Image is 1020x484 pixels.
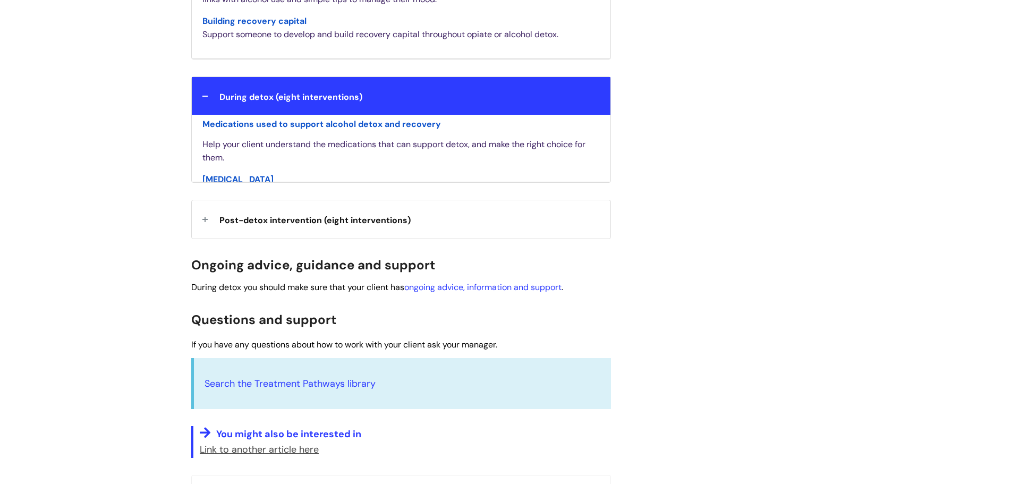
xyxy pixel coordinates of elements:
a: Medications used to support alcohol detox and recovery [202,117,441,130]
span: Support someone to develop and build recovery capital throughout opiate or alcohol detox. [202,29,558,40]
span: If you have any questions about how to work with your client ask your manager. [191,339,497,350]
a: Building recovery capital [202,12,307,28]
u: Link to another article here [200,443,319,456]
a: [MEDICAL_DATA] [202,170,274,186]
a: Search the Treatment Pathways library [205,377,376,390]
span: Medications used to support alcohol detox and recovery [202,118,441,130]
span: [MEDICAL_DATA] [202,174,274,185]
span: You might also be interested in [216,428,361,440]
span: Ongoing advice, guidance and support [191,257,435,273]
span: Post-detox intervention (eight interventions) [219,215,411,226]
span: During detox (eight interventions) [219,91,362,103]
span: Questions and support [191,311,336,328]
span: During detox you should make sure that your client has . [191,282,563,293]
span: Help your client understand the medications that can support detox, and make the right choice for... [202,139,585,163]
span: Building recovery capital [202,15,307,27]
a: ongoing advice, information and support [404,282,562,293]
